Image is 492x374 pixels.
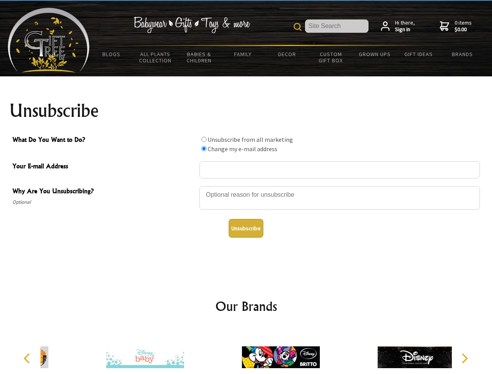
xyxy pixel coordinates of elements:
label: Unsubscribe from all marketing [208,136,293,143]
img: Babywear - Gifts - Toys & more [133,17,250,33]
a: Brands [441,46,485,62]
span: What Do You Want to Do? [12,135,196,146]
img: product search [294,23,302,31]
button: Unsubscribe [229,219,263,238]
span: Optional [12,198,196,207]
input: Site Search [305,19,369,33]
a: Gift Ideas [397,46,441,62]
span: 0 items [455,19,472,33]
a: All Plants Collection [134,46,178,69]
span: Why Are You Unsubscribing? [12,186,196,198]
textarea: Why Are You Unsubscribing? [199,186,480,210]
strong: $0.00 [455,26,472,33]
h1: Unsubscribe [9,101,483,120]
a: BLOGS [90,46,134,62]
h2: Our Brands [16,297,477,316]
button: Previous [19,350,37,367]
input: What Do You Want to Do? [201,137,206,142]
input: What Do You Want to Do? [201,146,206,151]
input: Your E-mail Address [199,161,480,178]
a: 0 items$0.00 [440,19,472,33]
a: Family [221,46,265,62]
a: Decor [265,46,309,62]
span: Your E-mail Address [12,161,196,173]
a: Custom Gift Box [309,46,353,69]
a: Babies & Children [177,46,221,69]
button: Next [456,350,473,367]
span: Hi there, [395,19,415,33]
a: Hi there,Sign in [381,19,415,33]
a: Grown Ups [353,46,397,62]
img: Babyware - Gifts - Toys and more... [8,8,90,72]
label: Change my e-mail address [208,145,277,153]
strong: Sign in [395,26,415,33]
